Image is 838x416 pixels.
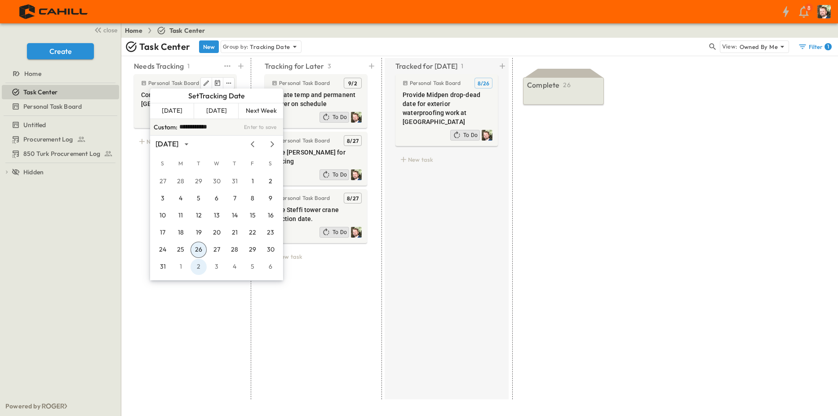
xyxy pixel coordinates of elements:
button: 3 [208,259,225,275]
button: 4 [226,259,243,275]
div: Personal Task BoardEditTracking Date MenueditConfirm elevated scaffold for [GEOGRAPHIC_DATA]Profi... [134,74,236,128]
img: Profile Picture [351,169,362,180]
a: Procurement Log [2,133,117,146]
span: / [351,80,354,87]
button: 26 [191,242,207,258]
p: Task Center [139,40,190,53]
p: Tracking Date [250,42,290,51]
div: Personal Task BoardTracking Date MenuGive [PERSON_NAME] for fencingProfile PictureTo Do [265,132,367,186]
div: [DATE] [155,139,178,149]
button: Edit [201,78,212,89]
button: 2 [262,173,279,190]
button: 5 [191,190,207,207]
p: Personal Task Board [410,80,461,87]
p: Personal Task Board [148,80,199,87]
span: 850 Turk Procurement Log [23,149,100,158]
span: 9 [348,80,351,87]
span: Sunday [155,155,171,173]
img: Profile Picture [351,227,362,238]
button: 16 [262,208,279,224]
span: Personal Task Board [23,102,82,111]
button: 31 [155,259,171,275]
p: Needs Tracking [134,61,184,71]
button: 30 [208,173,225,190]
span: / [481,80,483,87]
button: Next Week [239,103,283,119]
p: Group by: [223,42,248,51]
button: [DATE] [150,103,194,119]
a: Home [2,67,117,80]
p: Custom: [154,123,177,132]
img: Profile Picture [351,112,362,123]
button: 25 [173,242,189,258]
button: close [90,23,119,36]
button: 12 [191,208,207,224]
nav: breadcrumbs [125,26,211,35]
div: Set Tracking Date [150,89,283,103]
button: 3 [155,190,171,207]
a: Task Center [2,86,117,98]
button: 21 [226,225,243,241]
span: Monday [173,155,189,173]
a: Untitled [2,119,117,131]
button: 1 [173,259,189,275]
span: Give [PERSON_NAME] for fencing [272,148,362,166]
button: Tracking Date Menu [212,78,223,89]
button: 6 [262,259,279,275]
button: 28 [226,242,243,258]
span: Hidden [23,168,44,177]
button: 27 [155,173,171,190]
div: New task [395,153,498,166]
button: New [199,40,219,53]
span: Provide Midpen drop-dead date for exterior waterproofing work at [GEOGRAPHIC_DATA] [403,90,492,126]
span: close [103,26,117,35]
p: 3 [328,62,331,71]
span: 27 [353,137,359,144]
div: 850 Turk Procurement Logtest [2,146,119,161]
div: Personal Task BoardTracking Date MenuProvide Midpen drop-dead date for exterior waterproofing wor... [395,74,498,146]
button: [DATE] [195,103,239,119]
img: Profile Picture [482,130,492,141]
div: Untitledtest [2,118,119,132]
button: 27 [208,242,225,258]
button: 30 [262,242,279,258]
div: New task [265,250,367,263]
h6: 1 [827,43,829,50]
span: 8 [478,80,481,87]
button: 23 [262,225,279,241]
span: Thursday [226,155,243,173]
button: 29 [191,173,207,190]
span: Home [24,69,41,78]
button: 14 [226,208,243,224]
div: Personal Task BoardTracking Date MenuUpdate temp and permanent power on scheduleProfile PictureTo Do [265,74,367,128]
button: Next month [267,141,278,148]
p: 1 [461,62,463,71]
button: 5 [244,259,261,275]
img: 4f72bfc4efa7236828875bac24094a5ddb05241e32d018417354e964050affa1.png [11,2,98,21]
button: 4 [173,190,189,207]
button: 10 [155,208,171,224]
button: Tracking Date Menu [344,135,362,146]
span: 8 [347,195,350,202]
p: Tracked for [DATE] [395,61,457,71]
button: Tracking Date Menu [344,193,362,204]
p: Personal Task Board [279,137,330,144]
button: 28 [173,173,189,190]
span: / [350,195,352,202]
span: Task Center [23,88,58,97]
span: Confirm elevated scaffold for [GEOGRAPHIC_DATA] [141,90,231,108]
button: 17 [155,225,171,241]
button: 18 [173,225,189,241]
button: 6 [208,190,225,207]
button: 2 [191,259,207,275]
button: 15 [244,208,261,224]
span: Give Steffi tower crane erection date. [272,205,362,223]
button: edit [223,78,234,89]
span: 2 [354,80,357,87]
span: To Do [463,132,478,139]
p: Tracking for Later [265,61,324,71]
button: Previous month [247,141,258,148]
p: Personal Task Board [279,80,330,87]
div: Filter [798,42,832,51]
button: 19 [191,225,207,241]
